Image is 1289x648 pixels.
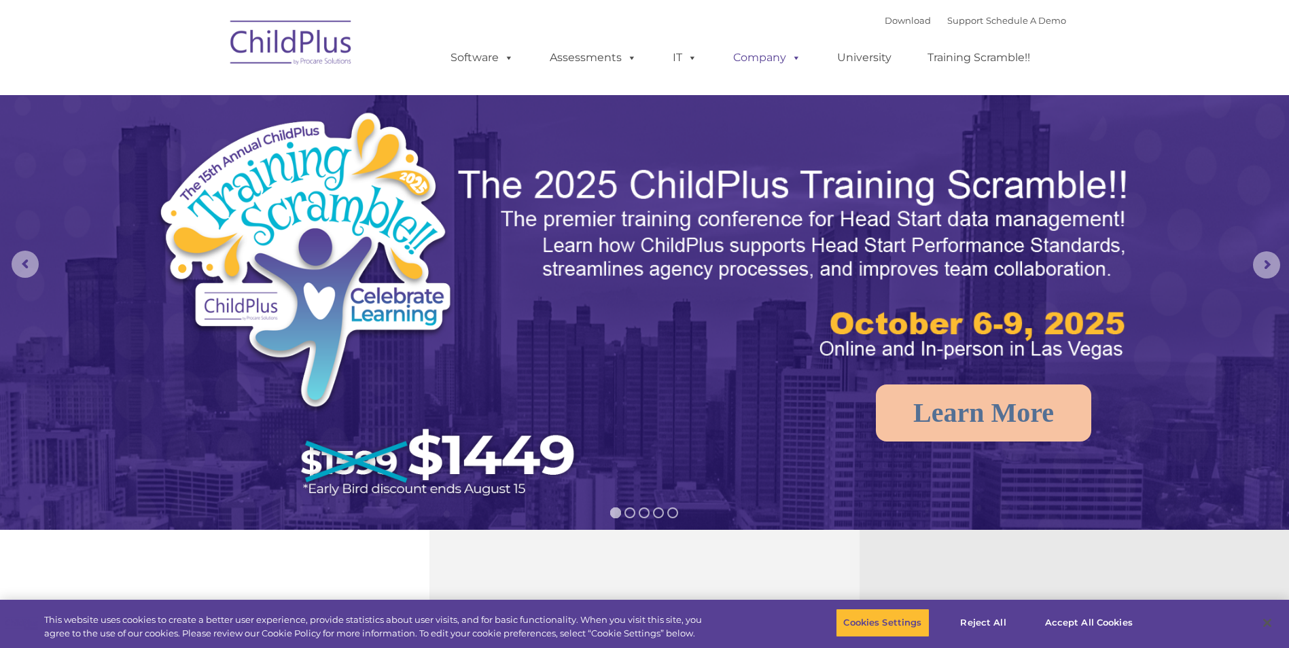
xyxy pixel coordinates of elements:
a: Company [720,44,815,71]
span: Phone number [189,145,247,156]
img: ChildPlus by Procare Solutions [224,11,359,79]
a: IT [659,44,711,71]
a: Support [947,15,983,26]
div: This website uses cookies to create a better user experience, provide statistics about user visit... [44,613,709,640]
a: Training Scramble!! [914,44,1044,71]
span: Last name [189,90,230,100]
a: University [824,44,905,71]
button: Reject All [941,609,1026,637]
a: Assessments [536,44,650,71]
a: Software [437,44,527,71]
a: Learn More [876,384,1091,442]
button: Close [1252,608,1282,638]
a: Schedule A Demo [986,15,1066,26]
a: Download [885,15,931,26]
button: Cookies Settings [836,609,929,637]
font: | [885,15,1066,26]
button: Accept All Cookies [1038,609,1140,637]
